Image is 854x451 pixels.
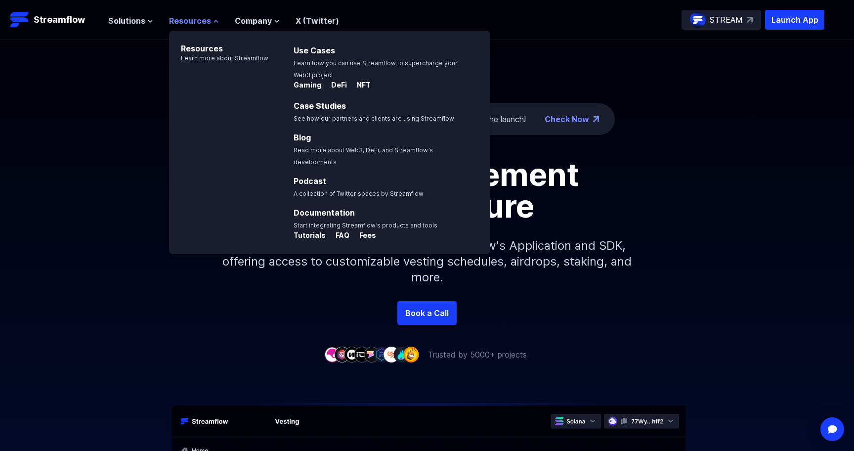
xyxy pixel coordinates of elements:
[765,10,824,30] button: Launch App
[34,13,85,27] p: Streamflow
[10,10,98,30] a: Streamflow
[349,80,371,90] p: NFT
[294,101,346,111] a: Case Studies
[384,347,399,362] img: company-7
[351,230,376,240] p: Fees
[820,417,844,441] div: Open Intercom Messenger
[323,81,349,91] a: DeFi
[294,222,437,229] span: Start integrating Streamflow’s products and tools
[235,15,280,27] button: Company
[214,222,640,301] p: Simplify your token distribution with Streamflow's Application and SDK, offering access to custom...
[296,16,339,26] a: X (Twitter)
[710,14,743,26] p: STREAM
[294,59,458,79] span: Learn how you can use Streamflow to supercharge your Web3 project
[169,31,268,54] p: Resources
[294,45,335,55] a: Use Cases
[593,116,599,122] img: top-right-arrow.png
[169,15,211,27] span: Resources
[354,347,370,362] img: company-4
[364,347,380,362] img: company-5
[393,347,409,362] img: company-8
[294,115,454,122] span: See how our partners and clients are using Streamflow
[397,301,457,325] a: Book a Call
[747,17,753,23] img: top-right-arrow.svg
[328,231,351,241] a: FAQ
[10,10,30,30] img: Streamflow Logo
[323,80,347,90] p: DeFi
[690,12,706,28] img: streamflow-logo-circle.png
[428,349,527,361] p: Trusted by 5000+ projects
[682,10,761,30] a: STREAM
[294,176,326,186] a: Podcast
[294,230,326,240] p: Tutorials
[108,15,145,27] span: Solutions
[403,347,419,362] img: company-9
[328,230,349,240] p: FAQ
[169,54,268,62] p: Learn more about Streamflow
[349,81,371,91] a: NFT
[294,208,355,218] a: Documentation
[344,347,360,362] img: company-3
[169,15,219,27] button: Resources
[235,15,272,27] span: Company
[374,347,389,362] img: company-6
[294,80,321,90] p: Gaming
[108,15,153,27] button: Solutions
[294,146,433,166] span: Read more about Web3, DeFi, and Streamflow’s developments
[351,231,376,241] a: Fees
[294,133,311,142] a: Blog
[324,347,340,362] img: company-1
[294,190,424,197] span: A collection of Twitter spaces by Streamflow
[294,81,323,91] a: Gaming
[294,231,328,241] a: Tutorials
[545,113,589,125] a: Check Now
[334,347,350,362] img: company-2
